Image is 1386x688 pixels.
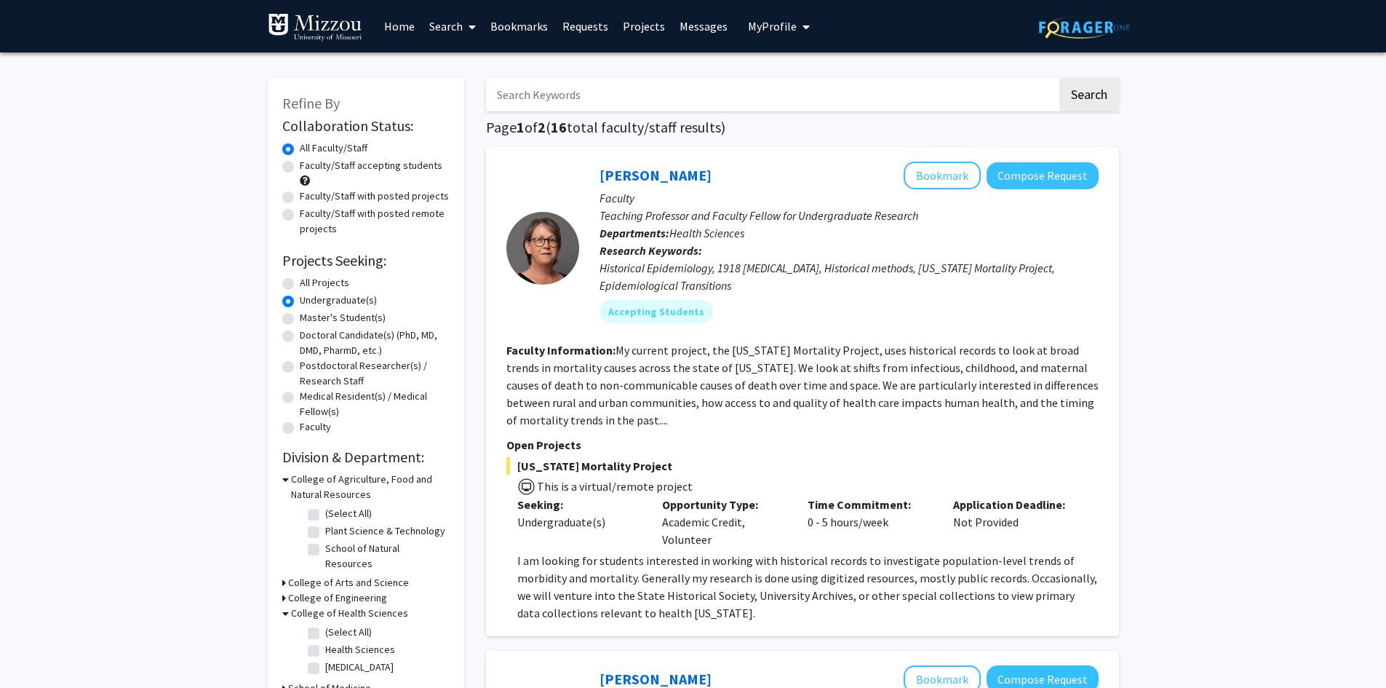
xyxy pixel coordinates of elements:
span: My Profile [748,19,797,33]
div: Undergraduate(s) [517,513,641,531]
label: Plant Science & Technology [325,523,445,539]
iframe: Chat [11,622,62,677]
h2: Projects Seeking: [282,252,450,269]
img: ForagerOne Logo [1039,16,1130,39]
button: Add Carolyn Orbann to Bookmarks [904,162,981,189]
b: Research Keywords: [600,243,702,258]
button: Search [1059,78,1119,111]
label: Undergraduate(s) [300,293,377,308]
div: 0 - 5 hours/week [797,496,942,548]
h2: Collaboration Status: [282,117,450,135]
label: All Faculty/Staff [300,141,367,156]
button: Compose Request to Carolyn Orbann [987,162,1099,189]
input: Search Keywords [486,78,1057,111]
h1: Page of ( total faculty/staff results) [486,119,1119,136]
p: Application Deadline: [953,496,1077,513]
p: Seeking: [517,496,641,513]
label: Faculty/Staff with posted remote projects [300,206,450,237]
a: [PERSON_NAME] [600,670,712,688]
p: I am looking for students interested in working with historical records to investigate population... [517,552,1099,622]
span: This is a virtual/remote project [535,479,693,494]
label: Faculty/Staff accepting students [300,158,442,173]
a: Bookmarks [483,1,555,52]
label: Faculty/Staff with posted projects [300,189,449,204]
span: Health Sciences [669,226,744,240]
span: [US_STATE] Mortality Project [506,457,1099,475]
div: Academic Credit, Volunteer [651,496,797,548]
label: Master's Student(s) [300,310,386,325]
span: Refine By [282,94,340,112]
h3: College of Arts and Science [288,575,409,590]
a: Messages [672,1,735,52]
label: (Select All) [325,506,372,521]
span: 16 [551,118,567,136]
label: Health Sciences [325,642,395,657]
p: Teaching Professor and Faculty Fellow for Undergraduate Research [600,207,1099,224]
label: Medical Resident(s) / Medical Fellow(s) [300,389,450,419]
p: Faculty [600,189,1099,207]
label: [MEDICAL_DATA] [325,660,394,675]
a: Projects [616,1,672,52]
label: Doctoral Candidate(s) (PhD, MD, DMD, PharmD, etc.) [300,328,450,358]
a: Requests [555,1,616,52]
h3: College of Engineering [288,590,387,606]
span: 1 [517,118,525,136]
p: Opportunity Type: [662,496,786,513]
label: Postdoctoral Researcher(s) / Research Staff [300,358,450,389]
div: Not Provided [942,496,1088,548]
mat-chip: Accepting Students [600,300,713,323]
label: School of Natural Resources [325,541,446,572]
p: Open Projects [506,436,1099,454]
label: Faculty [300,419,331,435]
b: Faculty Information: [506,343,616,357]
a: Home [377,1,422,52]
h3: College of Health Sciences [291,606,408,621]
h3: College of Agriculture, Food and Natural Resources [291,472,450,502]
fg-read-more: My current project, the [US_STATE] Mortality Project, uses historical records to look at broad tr... [506,343,1099,427]
label: All Projects [300,275,349,290]
label: (Select All) [325,625,372,640]
b: Departments: [600,226,669,240]
p: Time Commitment: [808,496,931,513]
h2: Division & Department: [282,448,450,466]
img: University of Missouri Logo [268,13,362,42]
div: Historical Epidemiology, 1918 [MEDICAL_DATA], Historical methods, [US_STATE] Mortality Project, E... [600,259,1099,294]
a: [PERSON_NAME] [600,166,712,184]
a: Search [422,1,483,52]
span: 2 [538,118,546,136]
